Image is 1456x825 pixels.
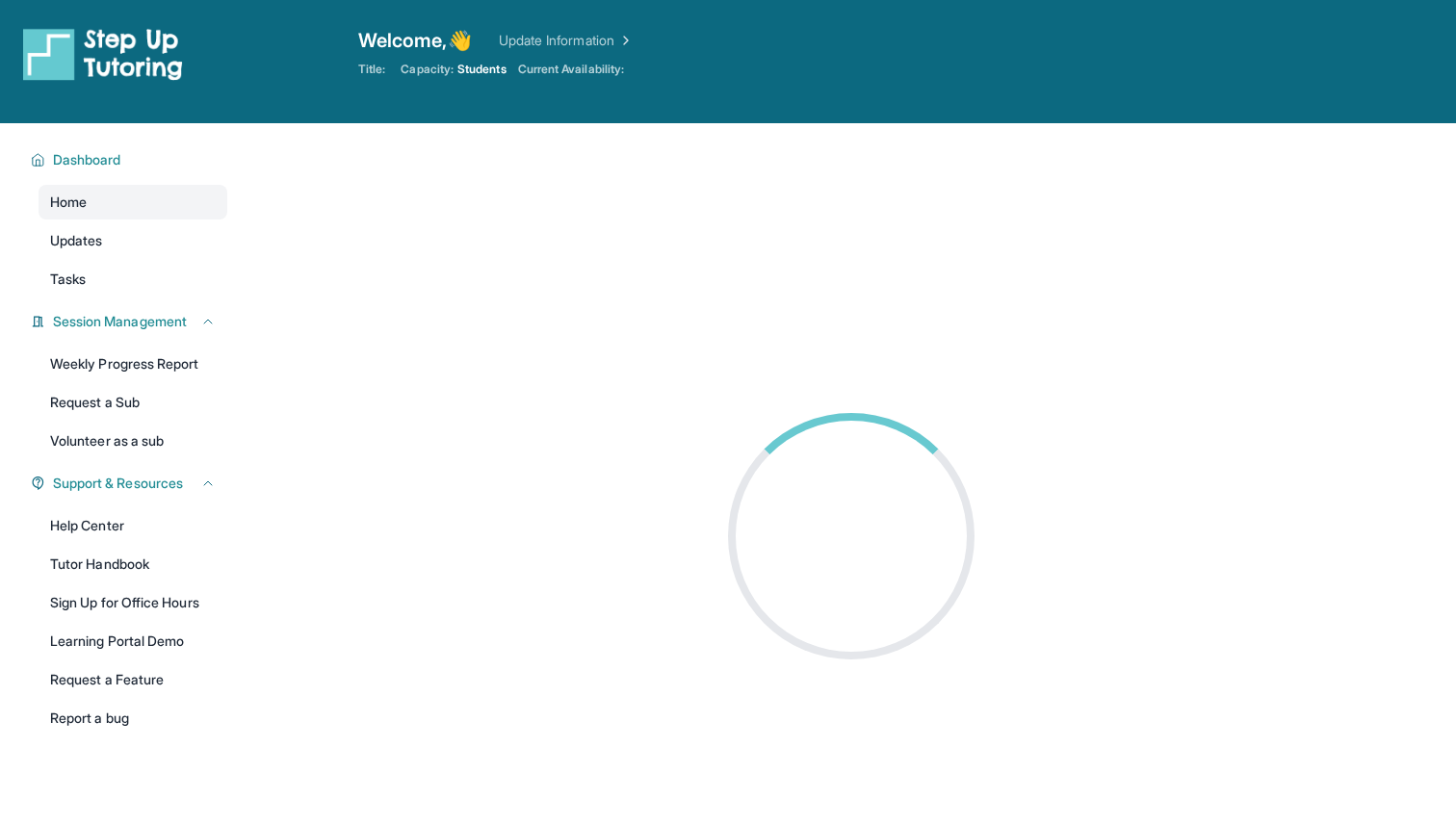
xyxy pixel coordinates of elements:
[39,424,227,458] a: Volunteer as a sub
[39,185,227,219] a: Home
[39,223,227,258] a: Updates
[358,62,385,77] span: Title:
[39,262,227,296] a: Tasks
[45,150,216,169] button: Dashboard
[499,31,634,50] a: Update Information
[45,312,216,331] button: Session Management
[39,701,227,735] a: Report a bug
[518,62,624,77] span: Current Availability:
[50,270,86,289] span: Tasks
[39,385,227,420] a: Request a Sub
[50,231,103,250] span: Updates
[457,62,507,77] span: Students
[23,27,183,81] img: logo
[39,585,227,620] a: Sign Up for Office Hours
[53,474,183,493] span: Support & Resources
[50,193,87,212] span: Home
[53,150,121,169] span: Dashboard
[39,662,227,697] a: Request a Feature
[39,547,227,581] a: Tutor Handbook
[401,62,454,77] span: Capacity:
[45,474,216,493] button: Support & Resources
[39,508,227,543] a: Help Center
[39,347,227,381] a: Weekly Progress Report
[614,31,634,50] img: Chevron Right
[53,312,187,331] span: Session Management
[39,624,227,658] a: Learning Portal Demo
[358,27,472,54] span: Welcome, 👋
